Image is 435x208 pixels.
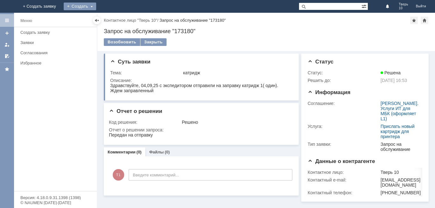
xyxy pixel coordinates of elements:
div: Решено [182,120,290,125]
div: Заявки [20,40,93,45]
span: 10 [399,6,408,10]
div: Запрос на обслуживание [381,142,420,152]
span: Отчет о решении [109,108,162,114]
div: Тема: [110,70,182,75]
div: Запрос на обслуживание "173180" [160,18,226,23]
div: Избранное [20,61,86,65]
div: Сделать домашней страницей [421,17,428,24]
div: Описание: [110,78,292,83]
div: Код решения: [109,120,181,125]
div: Тип заявки: [308,142,379,147]
span: Суть заявки [110,59,150,65]
div: катридж [183,70,290,75]
div: Скрыть меню [93,17,101,24]
span: Решена [381,70,401,75]
a: Комментарии [108,150,136,154]
a: Создать заявку [2,28,12,38]
div: Версия: 4.18.0.9.31.1398 (1398) [20,196,90,200]
div: Контактное лицо: [308,170,379,175]
div: Добавить в избранное [410,17,418,24]
span: Т1 [113,169,124,181]
a: Прислать новый картридж для принтера [381,124,415,139]
div: Контактный телефон: [308,190,379,195]
span: Данные о контрагенте [308,158,375,164]
div: Согласования [20,50,93,55]
div: (0) [165,150,170,154]
div: Тверь 10 [381,170,421,175]
div: [EMAIL_ADDRESS][DOMAIN_NAME] [381,177,421,188]
div: Запрос на обслуживание "173180" [104,28,429,34]
div: [PHONE_NUMBER] [381,190,421,195]
div: Создать заявку [20,30,93,35]
div: Решить до: [308,78,379,83]
span: Тверь [399,3,408,6]
span: Статус [308,59,333,65]
a: Создать заявку [18,27,96,37]
span: Информация [308,89,350,95]
div: Создать [64,3,96,10]
div: Услуга: [308,124,379,129]
div: © NAUMEN [DATE]-[DATE] [20,201,90,205]
span: Расширенный поиск [361,3,368,9]
div: Статус: [308,70,379,75]
a: Мои согласования [2,51,12,61]
a: Мои заявки [2,40,12,50]
div: / [104,18,160,23]
span: [DATE] 16:53 [381,78,407,83]
div: Соглашение: [308,101,379,106]
div: (0) [137,150,142,154]
div: Контактный e-mail: [308,177,379,182]
div: Отчет о решении запроса: [109,127,292,132]
a: Заявки [18,38,96,48]
div: Меню [20,17,32,25]
a: Согласования [18,48,96,58]
a: Файлы [149,150,164,154]
a: Контактное лицо "Тверь 10" [104,18,157,23]
a: [PERSON_NAME]. Услуги ИТ для МБК (оформляет L1) [381,101,418,121]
